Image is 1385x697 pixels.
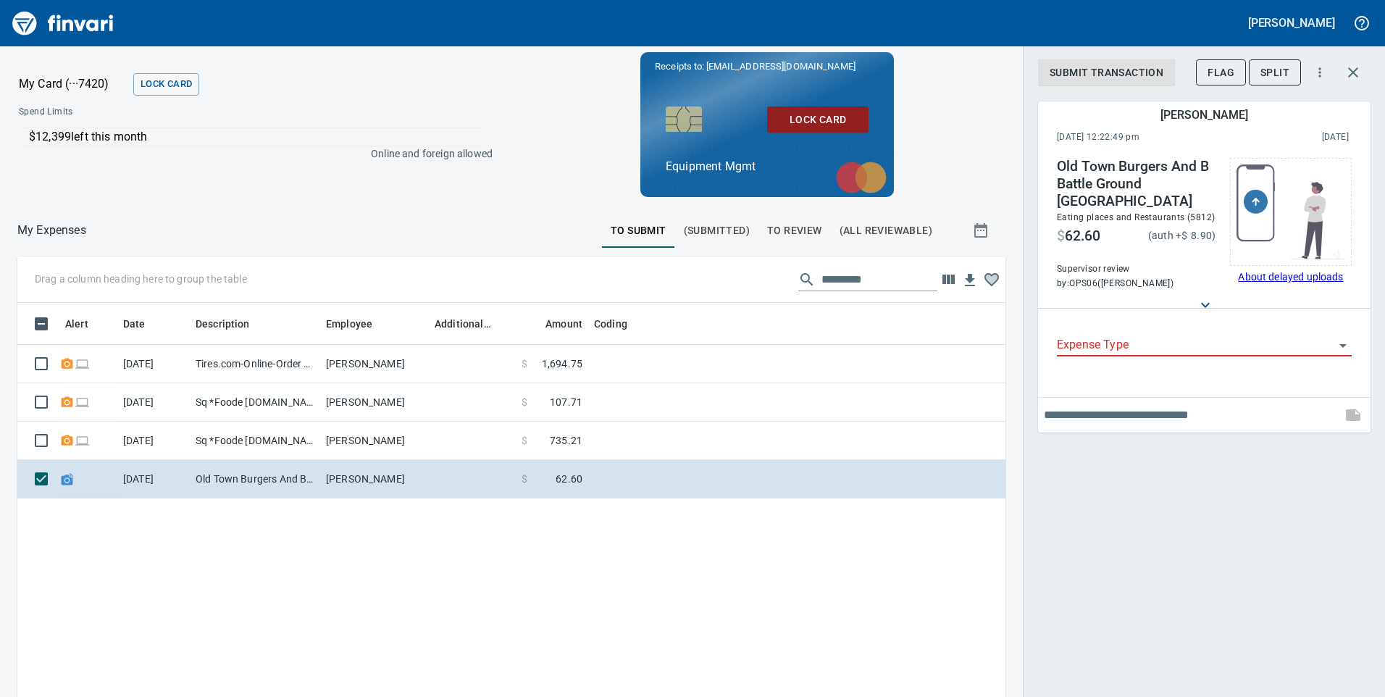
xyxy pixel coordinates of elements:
[65,315,88,333] span: Alert
[594,315,627,333] span: Coding
[320,383,429,422] td: [PERSON_NAME]
[594,315,646,333] span: Coding
[1208,64,1234,82] span: Flag
[959,213,1005,248] button: Show transactions within a particular date range
[981,269,1003,291] button: Column choices favorited. Click to reset to default
[1248,15,1335,30] h5: [PERSON_NAME]
[1333,335,1353,356] button: Open
[123,315,146,333] span: Date
[65,315,107,333] span: Alert
[29,128,483,146] p: $12,399 left this month
[117,383,190,422] td: [DATE]
[326,315,372,333] span: Employee
[1065,228,1100,245] span: 62.60
[550,395,582,409] span: 107.71
[117,460,190,498] td: [DATE]
[123,315,164,333] span: Date
[1244,12,1339,34] button: [PERSON_NAME]
[59,474,75,483] span: Receipt Still Uploading
[1196,59,1246,86] button: Flag
[767,107,869,133] button: Lock Card
[1336,55,1371,90] button: Close transaction
[326,315,391,333] span: Employee
[141,76,192,93] span: Lock Card
[196,315,269,333] span: Description
[840,222,932,240] span: (All Reviewable)
[829,154,894,201] img: mastercard.svg
[435,315,491,333] span: Additional Reviewer
[655,59,879,74] p: Receipts to:
[133,73,199,96] button: Lock Card
[705,59,857,73] span: [EMAIL_ADDRESS][DOMAIN_NAME]
[959,270,981,291] button: Download Table
[1231,130,1349,145] span: This charge was settled by the merchant and appears on the 2025/08/09 statement.
[522,395,527,409] span: $
[1057,225,1215,245] div: Final charge was 17% more than initial transaction
[75,359,90,368] span: Online transaction
[1038,59,1175,86] button: Submit Transaction
[1057,262,1215,291] span: Supervisor review by: OPS06 ([PERSON_NAME])
[684,222,750,240] span: (Submitted)
[59,359,75,368] span: Receipt Required
[190,422,320,460] td: Sq *Foode [DOMAIN_NAME] WA
[1057,212,1215,222] span: Eating places and Restaurants (5812)
[1050,64,1163,82] span: Submit Transaction
[17,222,86,239] p: My Expenses
[1237,164,1345,259] img: Waiting for phone upload
[75,435,90,445] span: Online transaction
[1057,130,1231,145] span: [DATE] 12:22:49 pm
[19,75,127,93] p: My Card (···7420)
[1057,228,1065,245] span: $
[190,345,320,383] td: Tires.com-Online-Order Scottsdale [GEOGRAPHIC_DATA]
[9,6,117,41] img: Finvari
[527,315,582,333] span: Amount
[17,222,86,239] nav: breadcrumb
[59,435,75,445] span: Receipt Required
[611,222,666,240] span: To Submit
[320,422,429,460] td: [PERSON_NAME]
[522,356,527,371] span: $
[1181,230,1187,241] span: $
[1057,158,1215,210] h4: Old Town Burgers And B Battle Ground [GEOGRAPHIC_DATA]
[779,111,857,129] span: Lock Card
[1304,57,1336,88] button: More
[196,315,250,333] span: Description
[767,222,822,240] span: To Review
[59,397,75,406] span: Receipt Required
[190,460,320,498] td: Old Town Burgers And B Battle Ground [GEOGRAPHIC_DATA]
[320,345,429,383] td: [PERSON_NAME]
[75,397,90,406] span: Online transaction
[666,158,869,175] p: Equipment Mgmt
[320,460,429,498] td: [PERSON_NAME]
[19,105,281,120] span: Spend Limits
[545,315,582,333] span: Amount
[190,383,320,422] td: Sq *Foode [DOMAIN_NAME] WA
[1336,398,1371,433] span: This records your note into the expense
[1160,107,1247,122] h5: [PERSON_NAME]
[1249,59,1301,86] button: Split
[522,472,527,486] span: $
[1148,228,1215,243] p: (auth + )
[1187,230,1212,241] span: 8.90
[35,272,247,286] p: Drag a column heading here to group the table
[937,269,959,291] button: Choose columns to display
[550,433,582,448] span: 735.21
[556,472,582,486] span: 62.60
[435,315,510,333] span: Additional Reviewer
[522,433,527,448] span: $
[7,146,493,161] p: Online and foreign allowed
[542,356,582,371] span: 1,694.75
[117,345,190,383] td: [DATE]
[1260,64,1289,82] span: Split
[117,422,190,460] td: [DATE]
[1238,271,1343,283] a: About delayed uploads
